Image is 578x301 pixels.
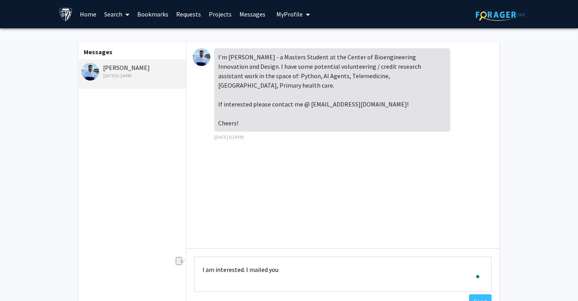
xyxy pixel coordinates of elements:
a: Home [76,0,100,28]
img: ForagerOne Logo [476,9,525,21]
img: Jay Tailor [193,48,210,66]
a: Messages [236,0,269,28]
div: [PERSON_NAME] [81,63,184,79]
a: Search [100,0,133,28]
img: Johns Hopkins University Logo [59,7,73,21]
div: [DATE] 6:24 PM [81,72,184,79]
textarea: To enrich screen reader interactions, please activate Accessibility in Grammarly extension settings [194,257,491,292]
a: Projects [205,0,236,28]
img: Jay Tailor [81,63,99,81]
div: I'm [PERSON_NAME] - a Masters Student at the Center of Bioengineering Innovation and Design. I ha... [214,48,450,132]
span: [DATE] 6:24 PM [214,134,244,140]
a: Bookmarks [133,0,172,28]
b: Messages [84,48,112,56]
span: My Profile [276,10,303,18]
iframe: To enrich screen reader interactions, please activate Accessibility in Grammarly extension settings [6,266,33,295]
a: Requests [172,0,205,28]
